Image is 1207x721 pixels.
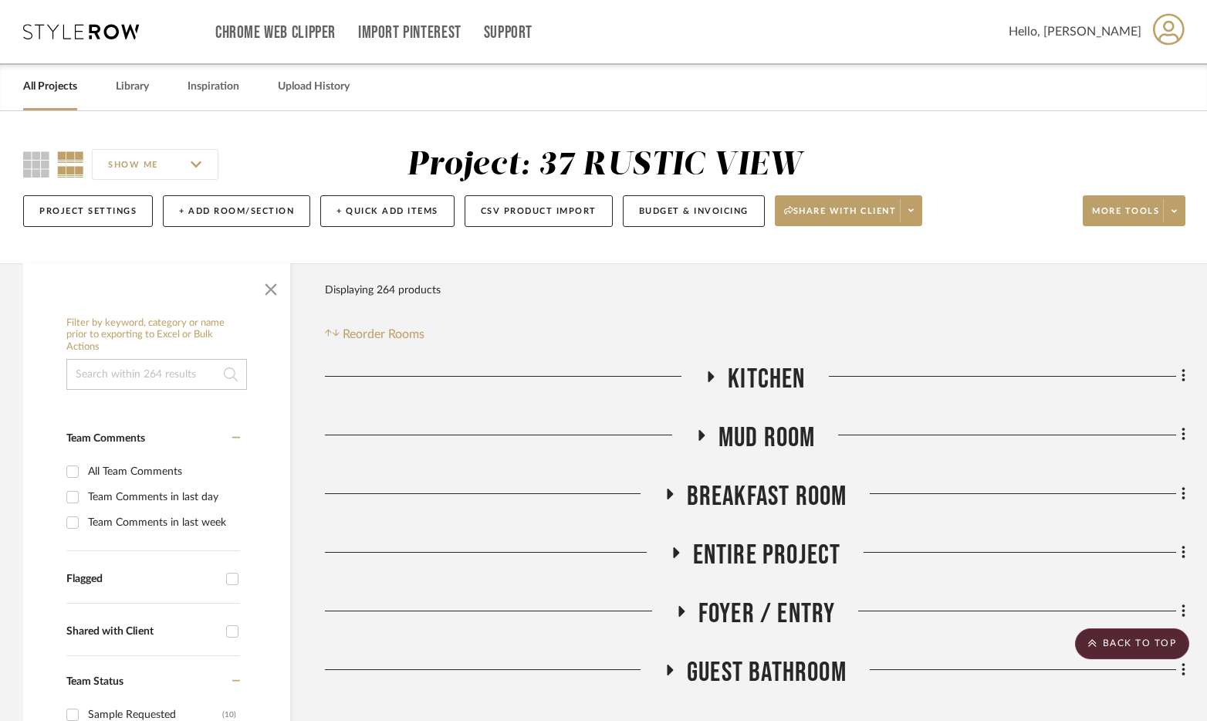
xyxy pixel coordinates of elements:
[1092,205,1159,228] span: More tools
[718,421,816,455] span: Mud Room
[407,149,803,181] div: Project: 37 RUSTIC VIEW
[23,195,153,227] button: Project Settings
[728,363,805,396] span: Kitchen
[698,597,836,631] span: Foyer / Entry
[66,433,145,444] span: Team Comments
[215,26,336,39] a: Chrome Web Clipper
[66,625,218,638] div: Shared with Client
[1075,628,1189,659] scroll-to-top-button: BACK TO TOP
[343,325,424,344] span: Reorder Rooms
[66,676,123,687] span: Team Status
[116,76,149,97] a: Library
[188,76,239,97] a: Inspiration
[320,195,455,227] button: + Quick Add Items
[66,573,218,586] div: Flagged
[88,459,236,484] div: All Team Comments
[66,359,247,390] input: Search within 264 results
[358,26,461,39] a: Import Pinterest
[325,275,441,306] div: Displaying 264 products
[465,195,613,227] button: CSV Product Import
[484,26,532,39] a: Support
[687,480,847,513] span: Breakfast Room
[775,195,923,226] button: Share with client
[255,271,286,302] button: Close
[23,76,77,97] a: All Projects
[693,539,841,572] span: Entire Project
[325,325,424,344] button: Reorder Rooms
[784,205,897,228] span: Share with client
[278,76,350,97] a: Upload History
[163,195,310,227] button: + Add Room/Section
[66,317,247,354] h6: Filter by keyword, category or name prior to exporting to Excel or Bulk Actions
[623,195,765,227] button: Budget & Invoicing
[1009,22,1141,41] span: Hello, [PERSON_NAME]
[1083,195,1185,226] button: More tools
[88,485,236,509] div: Team Comments in last day
[687,656,847,689] span: Guest Bathroom
[88,510,236,535] div: Team Comments in last week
